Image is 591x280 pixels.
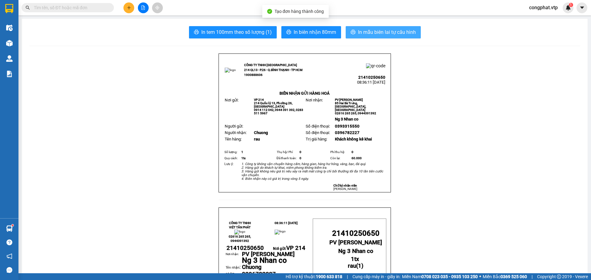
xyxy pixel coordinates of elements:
[348,256,364,269] strong: ( )
[234,230,245,235] img: logo
[6,40,13,46] img: warehouse-icon
[306,98,323,102] span: Nơi nhận:
[26,6,30,10] span: search
[352,273,400,280] span: Cung cấp máy in - giấy in:
[281,26,341,38] button: printerIn biên nhận 80mm
[244,63,303,77] strong: CÔNG TY TNHH [GEOGRAPHIC_DATA] 214 QL13 - P.26 - Q.BÌNH THẠNH - TP HCM 1900888606
[569,3,573,7] sup: 1
[338,248,373,254] span: Ng 3 Nhan co
[141,6,145,10] span: file-add
[226,264,241,270] span: :
[241,150,243,154] span: 1
[225,68,236,73] img: logo
[225,98,239,102] span: Nơi gửi:
[229,235,251,243] span: 02616 265 265, 0944391392
[358,75,385,80] span: 21410250650
[6,225,13,232] img: warehouse-icon
[306,124,330,128] span: Số điện thoại:
[557,274,561,279] span: copyright
[223,155,240,161] td: Quy cách:
[294,28,336,36] span: In biên nhận 80mm
[227,245,264,251] span: 21410250650
[6,267,12,273] span: message
[335,117,358,121] span: Ng 3 Nhan co
[351,256,359,262] span: 1tx
[351,30,356,35] span: printer
[501,274,527,279] strong: 0369 525 060
[333,184,357,187] strong: Chữ ký nhân viên
[6,71,13,77] img: solution-icon
[479,275,481,278] span: ⚪️
[6,55,13,62] img: warehouse-icon
[346,26,421,38] button: printerIn mẫu biên lai tự cấu hình
[189,26,277,38] button: printerIn tem 100mm theo số lượng (1)
[402,273,478,280] span: Miền Nam
[275,230,286,235] img: logo
[152,2,163,13] button: aim
[226,252,242,264] td: Nơi nhận:
[12,224,14,226] sup: 1
[524,4,563,11] span: congphat.vtp
[225,137,242,141] span: Tên hàng:
[194,30,199,35] span: printer
[335,112,376,115] span: 02616 265 265, 0944391392
[306,137,327,141] span: Trị giá hàng:
[300,156,301,160] span: 0
[329,149,351,155] td: Phí thu hộ:
[335,137,372,141] span: Khách không kê khai
[201,28,272,36] span: In tem 100mm theo số lượng (1)
[286,245,305,251] span: VP 214
[276,155,299,161] td: Đã thanh toán:
[335,124,360,128] span: 0393315550
[225,124,243,128] span: Người gửi:
[329,239,382,246] span: PV [PERSON_NAME]
[254,137,260,141] span: rau
[5,4,13,13] img: logo-vxr
[358,28,416,36] span: In mẫu biên lai tự cấu hình
[267,9,272,14] span: check-circle
[316,274,342,279] strong: 1900 633 818
[335,130,360,135] span: 0396782227
[275,221,298,225] span: 08:36:11 [DATE]
[242,271,276,278] span: 0396782227
[34,4,107,11] input: Tìm tên, số ĐT hoặc mã đơn
[348,262,356,269] span: rau
[276,149,299,155] td: Thụ hộ/ Phí
[306,130,330,135] span: Số điện thoại:
[483,273,527,280] span: Miền Bắc
[577,2,587,13] button: caret-down
[223,149,240,155] td: Số lượng:
[335,98,363,101] span: PV [PERSON_NAME]
[275,9,324,14] span: Tạo đơn hàng thành công
[358,262,361,269] span: 1
[254,101,292,108] span: 214 Quốc lộ 13, Phường 26, [GEOGRAPHIC_DATA]
[565,5,571,10] img: icon-new-feature
[329,155,351,161] td: Còn lại:
[127,6,131,10] span: plus
[335,101,366,112] span: 85 Hai Bà Trưng, [GEOGRAPHIC_DATA], [GEOGRAPHIC_DATA]
[570,3,572,7] span: 1
[138,2,149,13] button: file-add
[254,108,303,115] span: 0914 112 042, 0944 391 392, 0283 511 5967
[286,273,342,280] span: Hỗ trợ kỹ thuật:
[242,264,262,270] span: Chuong
[6,253,12,259] span: notification
[224,162,234,166] span: Lưu ý:
[279,91,330,96] strong: BIÊN NHẬN GỬI HÀNG HOÁ
[226,266,239,270] span: Tên nhận
[357,80,385,85] span: 08:36:11 [DATE]
[155,6,159,10] span: aim
[333,187,357,191] span: [PERSON_NAME]
[286,30,291,35] span: printer
[273,246,305,251] span: Nơi gửi:
[254,98,264,101] span: VP 214
[332,229,380,238] span: 21410250650
[226,271,242,278] td: Số ĐT:
[123,2,134,13] button: plus
[6,25,13,31] img: warehouse-icon
[352,156,362,160] span: 60.000
[225,130,247,135] span: Người nhận:
[579,5,585,10] span: caret-down
[254,130,268,135] span: Chuong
